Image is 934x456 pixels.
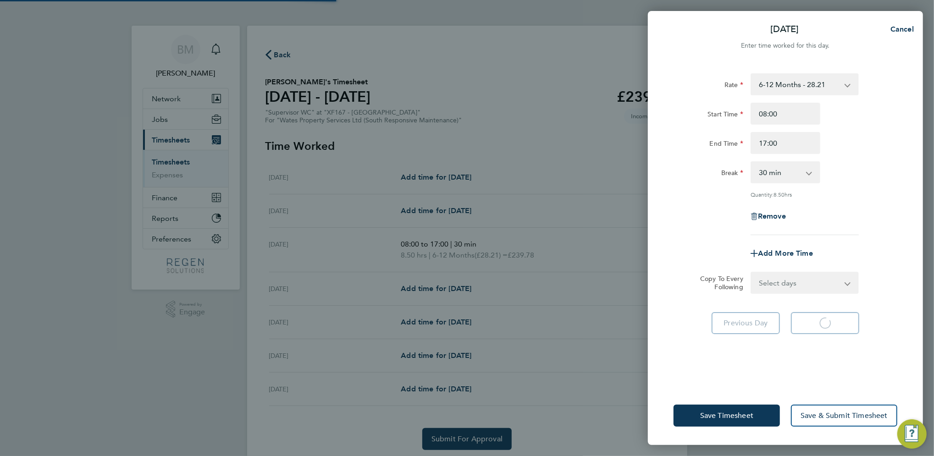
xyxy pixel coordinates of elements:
div: Enter time worked for this day. [648,40,923,51]
span: Cancel [888,25,914,33]
label: End Time [710,139,743,150]
span: Save & Submit Timesheet [801,411,888,420]
span: Remove [758,212,786,220]
label: Copy To Every Following [693,275,743,291]
input: E.g. 08:00 [751,103,820,125]
label: Start Time [707,110,743,121]
button: Remove [751,213,786,220]
button: Save Timesheet [674,405,780,427]
span: Add More Time [758,249,813,258]
label: Break [721,169,743,180]
span: 8.50 [774,191,785,198]
p: [DATE] [771,23,799,36]
input: E.g. 18:00 [751,132,820,154]
span: Save Timesheet [700,411,753,420]
button: Save & Submit Timesheet [791,405,897,427]
label: Rate [724,81,743,92]
div: Quantity: hrs [751,191,859,198]
button: Engage Resource Center [897,419,927,449]
button: Cancel [876,20,923,38]
button: Add More Time [751,250,813,257]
